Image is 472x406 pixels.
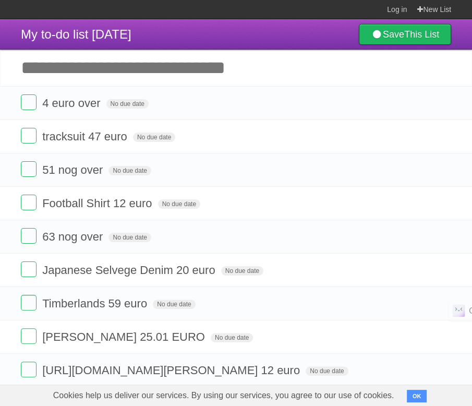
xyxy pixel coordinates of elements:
[21,362,37,377] label: Done
[42,130,130,143] span: tracksuit 47 euro
[21,128,37,144] label: Done
[106,99,149,109] span: No due date
[388,161,407,178] label: Star task
[211,333,253,342] span: No due date
[42,163,105,176] span: 51 nog over
[42,97,103,110] span: 4 euro over
[21,94,37,110] label: Done
[108,166,151,175] span: No due date
[388,94,407,112] label: Star task
[21,328,37,344] label: Done
[21,228,37,244] label: Done
[42,264,217,277] span: Japanese Selvege Denim 20 euro
[388,328,407,345] label: Star task
[158,199,200,209] span: No due date
[221,266,263,276] span: No due date
[21,195,37,210] label: Done
[42,230,105,243] span: 63 nog over
[388,228,407,245] label: Star task
[306,366,348,376] span: No due date
[21,27,131,41] span: My to-do list [DATE]
[108,233,151,242] span: No due date
[133,133,175,142] span: No due date
[388,261,407,279] label: Star task
[21,261,37,277] label: Done
[42,364,302,377] span: [URL][DOMAIN_NAME][PERSON_NAME] 12 euro
[388,128,407,145] label: Star task
[388,295,407,312] label: Star task
[42,297,150,310] span: Timberlands 59 euro
[407,390,427,402] button: OK
[42,330,208,343] span: [PERSON_NAME] 25.01 EURO
[153,300,195,309] span: No due date
[43,385,405,406] span: Cookies help us deliver our services. By using our services, you agree to our use of cookies.
[42,197,154,210] span: Football Shirt 12 euro
[21,161,37,177] label: Done
[404,29,439,40] b: This List
[388,362,407,379] label: Star task
[388,195,407,212] label: Star task
[21,295,37,311] label: Done
[359,24,451,45] a: SaveThis List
